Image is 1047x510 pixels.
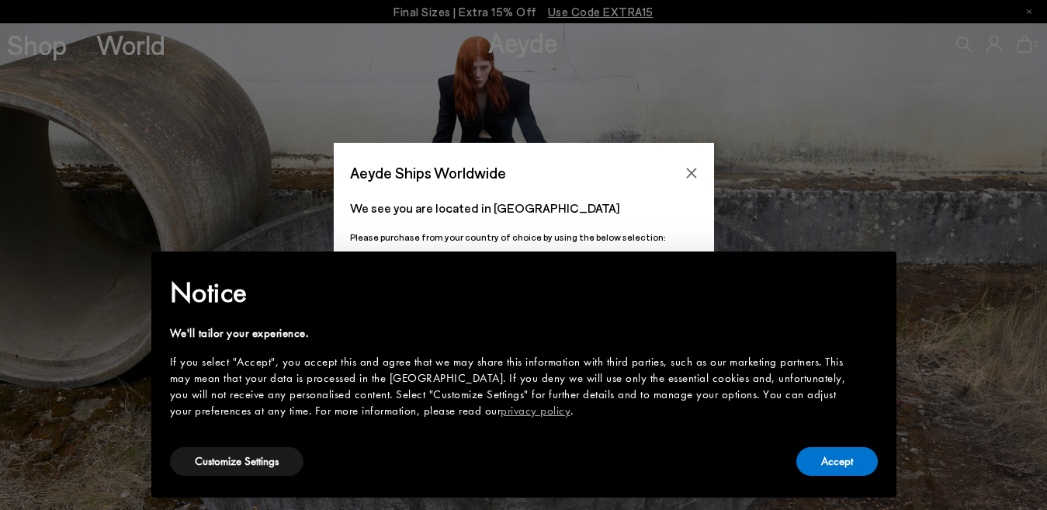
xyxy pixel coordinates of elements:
[680,161,703,185] button: Close
[866,262,876,286] span: ×
[853,256,890,293] button: Close this notice
[501,403,570,418] a: privacy policy
[170,447,303,476] button: Customize Settings
[350,230,698,245] p: Please purchase from your country of choice by using the below selection:
[350,159,506,186] span: Aeyde Ships Worldwide
[170,325,853,342] div: We'll tailor your experience.
[170,272,853,313] h2: Notice
[170,354,853,419] div: If you select "Accept", you accept this and agree that we may share this information with third p...
[350,199,698,217] p: We see you are located in [GEOGRAPHIC_DATA]
[796,447,878,476] button: Accept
